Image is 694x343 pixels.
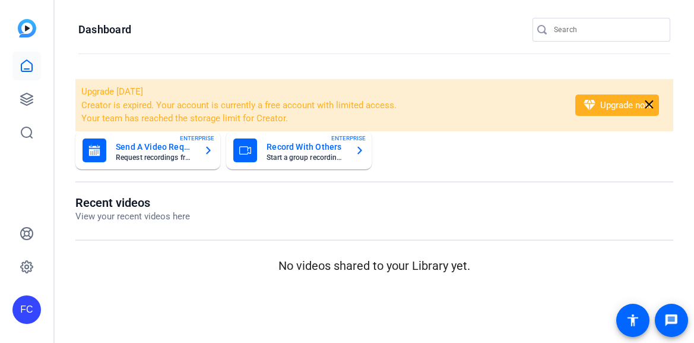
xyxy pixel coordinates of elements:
[75,196,190,210] h1: Recent videos
[331,134,366,143] span: ENTERPRISE
[81,86,143,97] span: Upgrade [DATE]
[642,97,657,112] mat-icon: close
[81,99,560,112] li: Creator is expired. Your account is currently a free account with limited access.
[75,131,220,169] button: Send A Video RequestRequest recordings from anyone, anywhereENTERPRISE
[78,23,131,37] h1: Dashboard
[664,313,679,328] mat-icon: message
[267,140,345,154] mat-card-title: Record With Others
[582,98,597,112] mat-icon: diamond
[75,257,673,275] p: No videos shared to your Library yet.
[18,19,36,37] img: blue-gradient.svg
[180,134,214,143] span: ENTERPRISE
[626,313,640,328] mat-icon: accessibility
[267,154,345,161] mat-card-subtitle: Start a group recording session
[12,295,41,324] div: FC
[116,154,194,161] mat-card-subtitle: Request recordings from anyone, anywhere
[554,23,661,37] input: Search
[575,95,659,116] button: Upgrade now
[226,131,371,169] button: Record With OthersStart a group recording sessionENTERPRISE
[116,140,194,154] mat-card-title: Send A Video Request
[81,112,560,125] li: Your team has reached the storage limit for Creator.
[75,210,190,224] p: View your recent videos here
